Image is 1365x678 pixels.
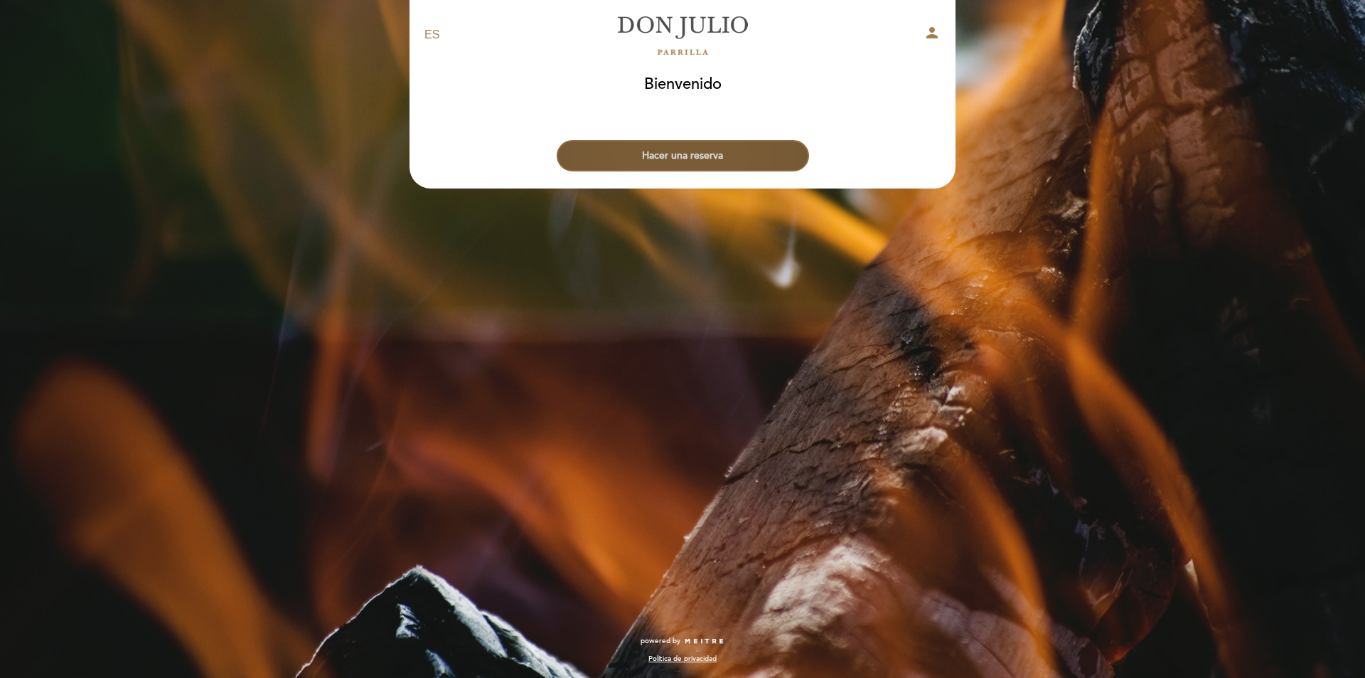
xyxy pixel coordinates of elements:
[648,654,717,664] a: Política de privacidad
[557,140,809,171] button: Hacer una reserva
[924,24,941,41] i: person
[594,16,771,55] a: [PERSON_NAME]
[924,24,941,46] button: person
[641,636,724,646] a: powered by
[641,636,680,646] span: powered by
[684,638,724,645] img: MEITRE
[644,76,722,93] h1: Bienvenido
